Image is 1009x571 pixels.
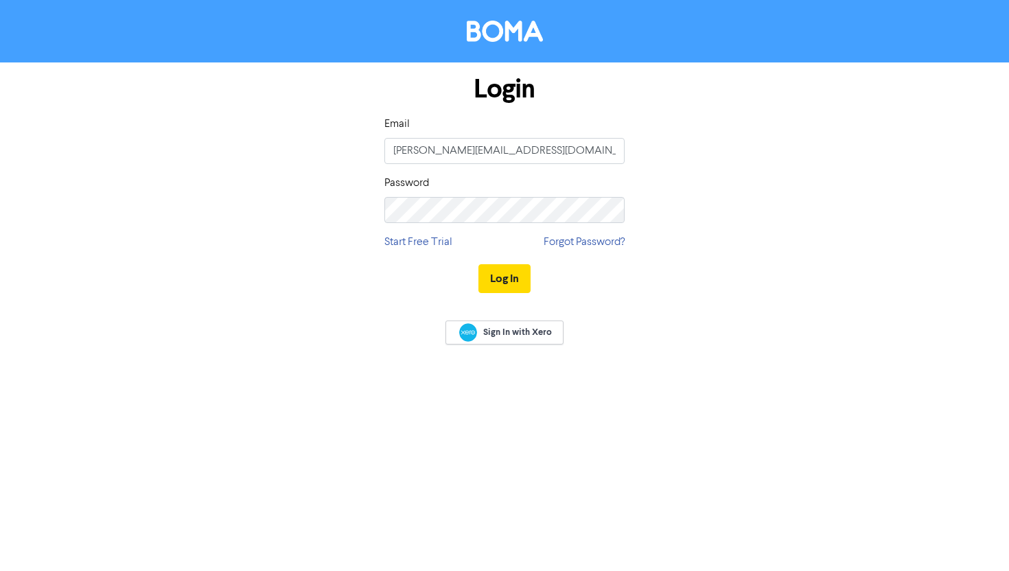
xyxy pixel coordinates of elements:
a: Start Free Trial [384,234,452,250]
label: Email [384,116,410,132]
a: Sign In with Xero [445,321,564,345]
h1: Login [384,73,625,105]
img: BOMA Logo [467,21,543,42]
span: Sign In with Xero [483,326,552,338]
button: Log In [478,264,531,293]
a: Forgot Password? [544,234,625,250]
img: Xero logo [459,323,477,342]
label: Password [384,175,429,191]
